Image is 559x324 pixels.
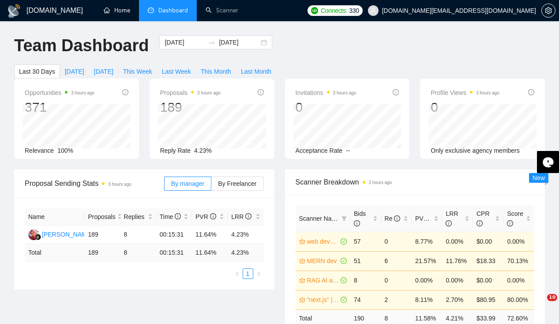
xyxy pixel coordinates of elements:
td: 0 [381,271,412,290]
td: $18.33 [473,251,503,271]
span: info-circle [210,213,216,219]
span: right [256,271,261,276]
a: 1 [243,269,253,279]
iframe: Intercom live chat [529,294,550,315]
span: 10 [547,294,557,301]
img: gigradar-bm.png [35,234,41,240]
span: info-circle [476,220,483,226]
span: Proposals [88,212,115,222]
span: 330 [349,6,359,15]
h1: Team Dashboard [14,35,149,56]
th: Name [25,208,84,226]
div: 0 [431,99,499,116]
span: Scanner Name [299,215,340,222]
span: check-circle [341,258,347,264]
button: Last Week [157,64,196,79]
td: 0.00% [442,232,473,251]
span: crown [299,277,305,283]
span: Dashboard [158,7,188,14]
span: PVR [195,213,216,220]
span: 4.23% [194,147,212,154]
span: info-circle [394,215,400,222]
time: 3 hours ago [476,90,499,95]
td: 70.13% [503,251,534,271]
td: $0.00 [473,271,503,290]
td: 00:15:31 [156,226,192,244]
a: web developmnet [307,237,339,246]
span: info-circle [507,220,513,226]
span: CPR [476,210,490,227]
span: Time [160,213,181,220]
span: user [370,8,376,14]
span: crown [299,238,305,245]
td: 0.00% [442,271,473,290]
time: 3 hours ago [333,90,356,95]
span: [DATE] [65,67,84,76]
input: Start date [165,38,205,47]
td: 57 [350,232,381,251]
td: 0.00% [412,271,442,290]
li: Next Page [253,268,264,279]
span: left [235,271,240,276]
span: LRR [446,210,458,227]
a: "next.js" | "next js [307,295,339,305]
td: 189 [84,226,120,244]
span: Last Week [162,67,191,76]
a: homeHome [104,7,130,14]
button: This Month [196,64,236,79]
span: info-circle [245,213,251,219]
span: Proposal Sending Stats [25,178,164,189]
td: 11.64 % [192,244,228,261]
span: info-circle [393,89,399,95]
td: Total [25,244,84,261]
input: End date [219,38,259,47]
span: swap-right [208,39,215,46]
td: 2.70% [442,290,473,309]
th: Replies [120,208,156,226]
td: 8 [350,271,381,290]
span: New [533,174,545,181]
button: [DATE] [89,64,118,79]
span: info-circle [354,220,360,226]
a: RAG AI assistant [307,275,339,285]
td: 4.23 % [228,244,263,261]
span: check-circle [341,238,347,245]
a: DP[PERSON_NAME] [28,230,93,237]
li: Previous Page [232,268,243,279]
td: $0.00 [473,232,503,251]
td: 0 [381,232,412,251]
span: Scanner Breakdown [296,177,535,188]
td: 8.11% [412,290,442,309]
span: crown [299,297,305,303]
img: DP [28,229,39,240]
span: Only exclusive agency members [431,147,520,154]
span: LRR [231,213,251,220]
span: This Month [201,67,231,76]
td: 80.00% [503,290,534,309]
time: 3 hours ago [197,90,221,95]
span: Acceptance Rate [296,147,343,154]
div: 189 [160,99,221,116]
span: setting [542,7,555,14]
th: Proposals [84,208,120,226]
span: Replies [124,212,146,222]
td: 00:15:31 [156,244,192,261]
span: Last 30 Days [19,67,55,76]
button: left [232,268,243,279]
a: setting [541,7,555,14]
button: This Week [118,64,157,79]
span: info-circle [175,213,181,219]
time: 3 hours ago [71,90,94,95]
span: info-circle [122,89,128,95]
span: Last Month [241,67,271,76]
td: 74 [350,290,381,309]
td: 8.77% [412,232,442,251]
td: 4.23% [228,226,263,244]
a: searchScanner [206,7,238,14]
td: 51 [350,251,381,271]
button: right [253,268,264,279]
span: check-circle [341,297,347,303]
td: 189 [84,244,120,261]
span: Profile Views [431,87,499,98]
td: 0.00% [503,232,534,251]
